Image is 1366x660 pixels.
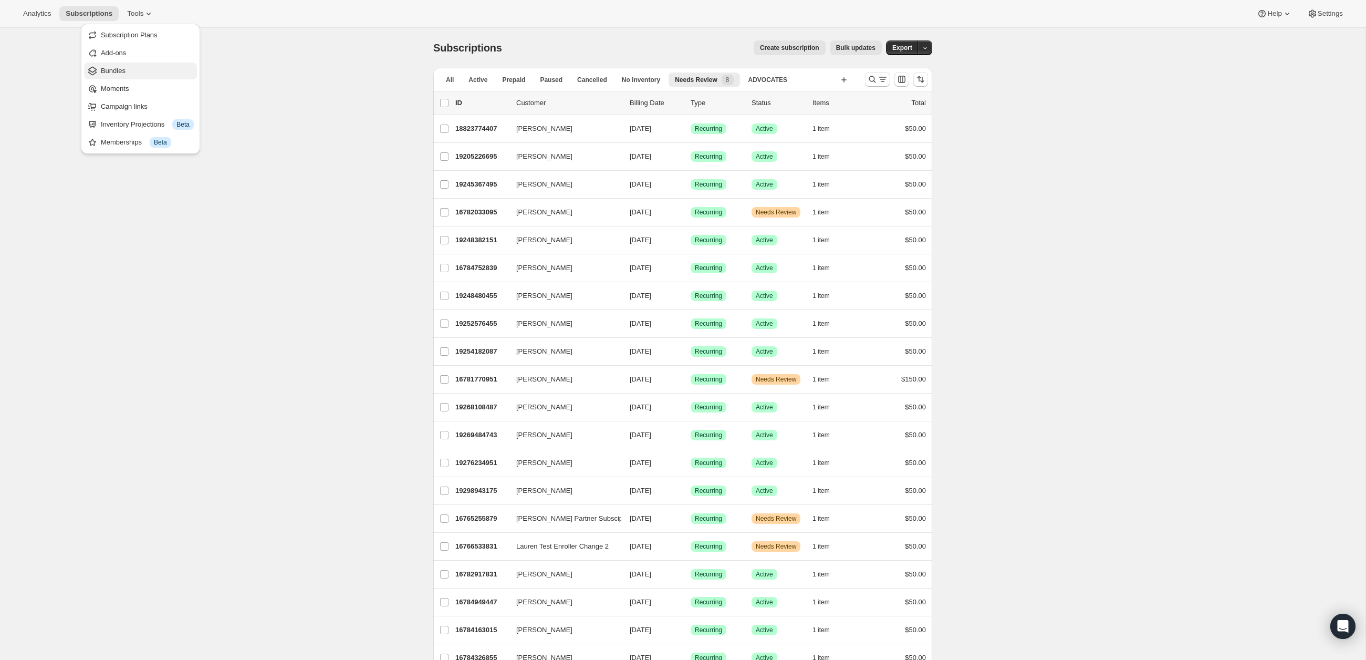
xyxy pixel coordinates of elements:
[812,152,830,161] span: 1 item
[630,542,651,550] span: [DATE]
[455,402,508,412] p: 19268108487
[695,403,722,411] span: Recurring
[756,375,796,384] span: Needs Review
[905,626,926,634] span: $50.00
[754,40,826,55] button: Create subscription
[630,347,651,355] span: [DATE]
[756,431,773,439] span: Active
[516,513,648,524] span: [PERSON_NAME] Partner Subsciption Test
[726,76,729,84] span: 8
[812,347,830,356] span: 1 item
[516,402,572,412] span: [PERSON_NAME]
[516,207,572,218] span: [PERSON_NAME]
[756,626,773,634] span: Active
[455,569,508,580] p: 16782917831
[622,76,660,84] span: No inventory
[577,76,607,84] span: Cancelled
[510,510,615,527] button: [PERSON_NAME] Partner Subsciption Test
[455,597,508,607] p: 16784949447
[695,292,722,300] span: Recurring
[455,486,508,496] p: 19298943175
[812,400,841,415] button: 1 item
[695,264,722,272] span: Recurring
[905,125,926,132] span: $50.00
[455,458,508,468] p: 19276234951
[812,570,830,579] span: 1 item
[812,626,830,634] span: 1 item
[836,44,875,52] span: Bulk updates
[812,514,830,523] span: 1 item
[905,403,926,411] span: $50.00
[510,260,615,276] button: [PERSON_NAME]
[127,9,143,18] span: Tools
[905,431,926,439] span: $50.00
[455,151,508,162] p: 19205226695
[752,98,804,108] p: Status
[812,623,841,637] button: 1 item
[101,102,148,110] span: Campaign links
[812,208,830,216] span: 1 item
[1267,9,1281,18] span: Help
[510,455,615,471] button: [PERSON_NAME]
[510,566,615,583] button: [PERSON_NAME]
[830,40,882,55] button: Bulk updates
[84,134,197,151] button: Memberships
[516,374,572,385] span: [PERSON_NAME]
[455,235,508,245] p: 19248382151
[812,403,830,411] span: 1 item
[905,264,926,272] span: $50.00
[516,123,572,134] span: [PERSON_NAME]
[905,598,926,606] span: $50.00
[894,72,909,87] button: Customize table column order and visibility
[756,403,773,411] span: Active
[630,208,651,216] span: [DATE]
[812,598,830,606] span: 1 item
[101,67,126,75] span: Bundles
[905,459,926,467] span: $50.00
[756,598,773,606] span: Active
[756,347,773,356] span: Active
[455,567,926,582] div: 16782917831[PERSON_NAME][DATE]SuccessRecurringSuccessActive1 item$50.00
[913,72,928,87] button: Sort the results
[695,208,722,216] span: Recurring
[812,233,841,247] button: 1 item
[630,152,651,160] span: [DATE]
[812,149,841,164] button: 1 item
[510,482,615,499] button: [PERSON_NAME]
[865,72,890,87] button: Search and filter results
[66,9,112,18] span: Subscriptions
[695,598,722,606] span: Recurring
[695,487,722,495] span: Recurring
[630,180,651,188] span: [DATE]
[912,98,926,108] p: Total
[892,44,912,52] span: Export
[812,595,841,610] button: 1 item
[812,288,841,303] button: 1 item
[101,49,126,57] span: Add-ons
[630,319,651,327] span: [DATE]
[630,125,651,132] span: [DATE]
[455,207,508,218] p: 16782033095
[510,232,615,249] button: [PERSON_NAME]
[905,570,926,578] span: $50.00
[756,487,773,495] span: Active
[756,542,796,551] span: Needs Review
[510,427,615,444] button: [PERSON_NAME]
[455,372,926,387] div: 16781770951[PERSON_NAME][DATE]SuccessRecurringWarningNeeds Review1 item$150.00
[455,430,508,440] p: 19269484743
[905,292,926,300] span: $50.00
[516,430,572,440] span: [PERSON_NAME]
[812,316,841,331] button: 1 item
[812,319,830,328] span: 1 item
[756,264,773,272] span: Active
[433,42,502,54] span: Subscriptions
[905,319,926,327] span: $50.00
[510,399,615,416] button: [PERSON_NAME]
[756,208,796,216] span: Needs Review
[695,180,722,189] span: Recurring
[455,344,926,359] div: 19254182087[PERSON_NAME][DATE]SuccessRecurringSuccessActive1 item$50.00
[84,63,197,79] button: Bundles
[455,511,926,526] div: 16765255879[PERSON_NAME] Partner Subsciption Test[DATE]SuccessRecurringWarningNeeds Review1 item$...
[510,315,615,332] button: [PERSON_NAME]
[695,570,722,579] span: Recurring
